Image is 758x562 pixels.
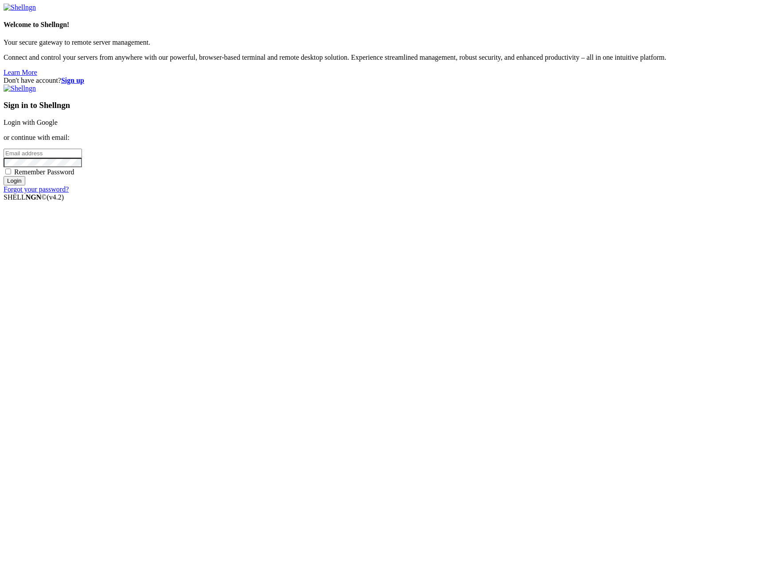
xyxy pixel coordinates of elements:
[4,193,64,201] span: SHELL ©
[4,54,754,62] p: Connect and control your servers from anywhere with our powerful, browser-based terminal and remo...
[4,21,754,29] h4: Welcome to Shellngn!
[4,4,36,12] img: Shellngn
[4,119,58,126] a: Login with Google
[14,168,74,176] span: Remember Password
[5,169,11,174] input: Remember Password
[4,134,754,142] p: or continue with email:
[4,69,37,76] a: Learn More
[47,193,64,201] span: 4.2.0
[26,193,42,201] b: NGN
[4,77,754,85] div: Don't have account?
[4,176,25,185] input: Login
[61,77,84,84] a: Sign up
[4,149,82,158] input: Email address
[4,85,36,92] img: Shellngn
[4,100,754,110] h3: Sign in to Shellngn
[4,38,754,46] p: Your secure gateway to remote server management.
[4,185,69,193] a: Forgot your password?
